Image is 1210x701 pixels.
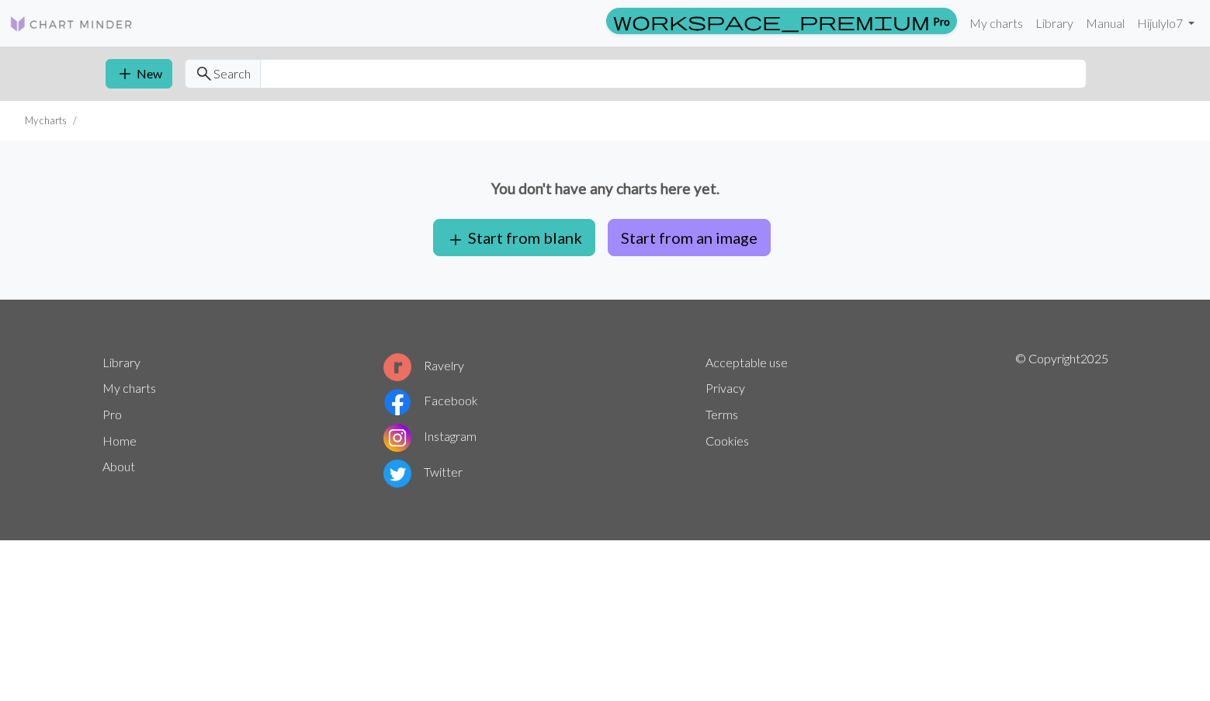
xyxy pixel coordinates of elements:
span: add [116,63,134,85]
a: Facebook [383,393,478,408]
a: My charts [963,8,1029,39]
a: Instagram [383,429,477,443]
img: Twitter logo [383,460,411,488]
button: New [106,59,172,88]
span: Search [213,64,251,83]
a: Pro [606,8,957,34]
a: Library [102,355,140,370]
a: Start from an image [602,228,777,243]
a: Terms [706,407,738,422]
a: Twitter [383,464,463,479]
a: Pro [102,407,122,422]
a: Cookies [706,433,749,448]
span: workspace_premium [613,10,930,32]
button: Start from an image [608,219,771,256]
a: Privacy [706,380,745,395]
img: Ravelry logo [383,353,411,381]
img: Logo [9,15,133,33]
li: My charts [25,113,67,128]
a: Home [102,433,137,448]
a: Hijulylo7 [1131,8,1201,39]
span: add [446,229,465,251]
img: Facebook logo [383,388,411,416]
span: search [195,63,213,85]
button: Start from blank [433,219,595,256]
a: Library [1029,8,1080,39]
a: About [102,459,135,474]
a: Ravelry [383,358,464,373]
p: © Copyright 2025 [1015,349,1108,491]
a: Acceptable use [706,355,788,370]
a: Manual [1080,8,1131,39]
a: My charts [102,380,156,395]
img: Instagram logo [383,424,411,452]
